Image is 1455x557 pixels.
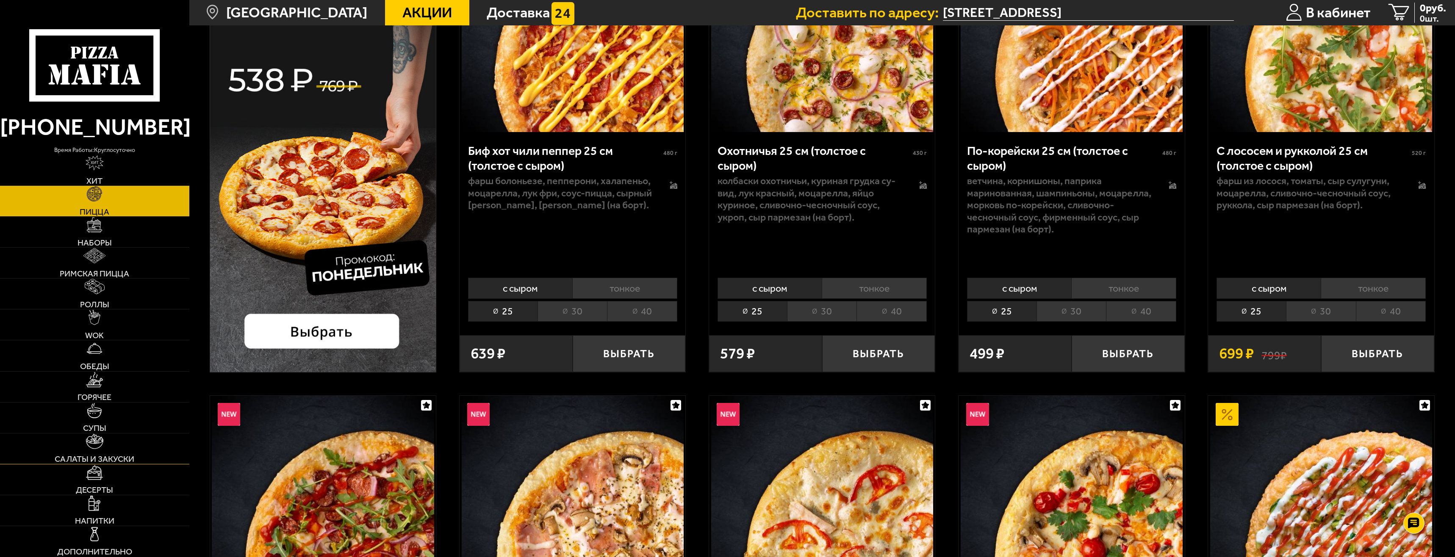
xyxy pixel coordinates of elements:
[720,346,755,361] span: 579 ₽
[1217,143,1410,173] div: С лососем и рукколой 25 см (толстое с сыром)
[1286,301,1355,322] li: 30
[572,278,677,298] li: тонкое
[966,403,989,426] img: Новинка
[1217,175,1403,211] p: фарш из лосося, томаты, сыр сулугуни, моцарелла, сливочно-чесночный соус, руккола, сыр пармезан (...
[1106,301,1176,322] li: 40
[1321,335,1434,372] button: Выбрать
[718,175,904,223] p: колбаски охотничьи, куриная грудка су-вид, лук красный, моцарелла, яйцо куриное, сливочно-чесночн...
[1306,6,1371,20] span: В кабинет
[83,424,106,433] span: Супы
[822,278,927,298] li: тонкое
[1356,301,1426,322] li: 40
[970,346,1004,361] span: 499 ₽
[80,208,109,216] span: Пицца
[573,335,686,372] button: Выбрать
[943,5,1234,21] input: Ваш адрес доставки
[607,301,677,322] li: 40
[1412,149,1426,157] span: 520 г
[468,175,654,211] p: фарш болоньезе, пепперони, халапеньо, моцарелла, лук фри, соус-пицца, сырный [PERSON_NAME], [PERS...
[538,301,607,322] li: 30
[1037,301,1106,322] li: 30
[967,143,1160,173] div: По-корейски 25 см (толстое с сыром)
[60,270,129,278] span: Римская пицца
[1071,278,1176,298] li: тонкое
[85,331,104,340] span: WOK
[226,6,367,20] span: [GEOGRAPHIC_DATA]
[663,149,677,157] span: 480 г
[55,455,134,463] span: Салаты и закуски
[468,301,538,322] li: 25
[1420,3,1446,13] span: 0 руб.
[717,403,740,426] img: Новинка
[86,177,103,185] span: Хит
[718,301,787,322] li: 25
[552,2,574,25] img: 15daf4d41897b9f0e9f617042186c801.svg
[80,301,109,309] span: Роллы
[718,143,911,173] div: Охотничья 25 см (толстое с сыром)
[80,362,109,371] span: Обеды
[75,517,114,525] span: Напитки
[76,486,113,494] span: Десерты
[1261,346,1287,361] s: 799 ₽
[1219,346,1254,361] span: 699 ₽
[796,6,943,20] span: Доставить по адресу:
[967,175,1153,235] p: ветчина, корнишоны, паприка маринованная, шампиньоны, моцарелла, морковь по-корейски, сливочно-че...
[1216,403,1239,426] img: Акционный
[1072,335,1185,372] button: Выбрать
[467,403,490,426] img: Новинка
[57,548,132,556] span: Дополнительно
[1162,149,1176,157] span: 480 г
[1217,278,1321,298] li: с сыром
[967,278,1072,298] li: с сыром
[468,143,661,173] div: Биф хот чили пеппер 25 см (толстое с сыром)
[78,393,111,402] span: Горячее
[822,335,935,372] button: Выбрать
[487,6,550,20] span: Доставка
[402,6,452,20] span: Акции
[856,301,926,322] li: 40
[471,346,505,361] span: 639 ₽
[967,301,1037,322] li: 25
[787,301,856,322] li: 30
[1321,278,1426,298] li: тонкое
[913,149,927,157] span: 430 г
[218,403,241,426] img: Новинка
[718,278,822,298] li: с сыром
[1420,14,1446,23] span: 0 шт.
[468,278,573,298] li: с сыром
[1217,301,1286,322] li: 25
[78,239,112,247] span: Наборы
